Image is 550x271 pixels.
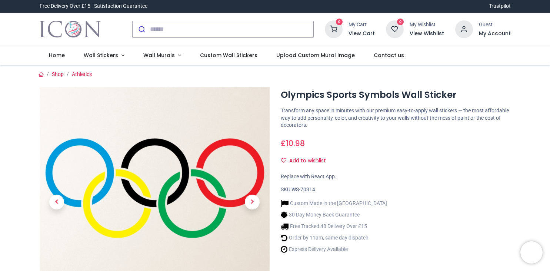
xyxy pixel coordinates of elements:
div: Free Delivery Over £15 - Satisfaction Guarantee [40,3,147,10]
span: Contact us [374,52,404,59]
li: 30 Day Money Back Guarantee [281,211,387,219]
a: View Wishlist [410,30,444,37]
div: Replace with React App. [281,173,511,181]
a: View Cart [349,30,375,37]
span: Home [49,52,65,59]
li: Order by 11am, same day dispatch [281,234,387,242]
span: WS-70314 [291,186,315,192]
div: Guest [479,21,511,29]
span: £ [281,138,305,149]
sup: 0 [397,19,404,26]
a: 0 [386,26,404,32]
a: Wall Stickers [74,46,134,65]
a: Logo of Icon Wall Stickers [40,19,101,40]
div: My Cart [349,21,375,29]
h1: Olympics Sports Symbols Wall Sticker [281,89,511,101]
a: Athletics [72,71,92,77]
a: My Account [479,30,511,37]
div: SKU: [281,186,511,194]
span: Upload Custom Mural Image [276,52,355,59]
i: Add to wishlist [281,158,286,163]
span: Wall Stickers [84,52,118,59]
iframe: Brevo live chat [520,241,543,264]
span: Custom Wall Stickers [200,52,257,59]
span: Previous [49,195,64,209]
li: Express Delivery Available [281,245,387,253]
li: Custom Made in the [GEOGRAPHIC_DATA] [281,199,387,207]
li: Free Tracked 48 Delivery Over £15 [281,222,387,230]
span: Wall Murals [143,52,175,59]
div: My Wishlist [410,21,444,29]
span: 10.98 [286,138,305,149]
a: Trustpilot [489,3,511,10]
img: Icon Wall Stickers [40,19,101,40]
sup: 0 [336,19,343,26]
a: 0 [325,26,343,32]
button: Add to wishlistAdd to wishlist [281,155,332,167]
span: Next [245,195,260,209]
a: Wall Murals [134,46,190,65]
a: Shop [52,71,64,77]
p: Transform any space in minutes with our premium easy-to-apply wall stickers — the most affordable... [281,107,511,129]
button: Submit [133,21,150,37]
